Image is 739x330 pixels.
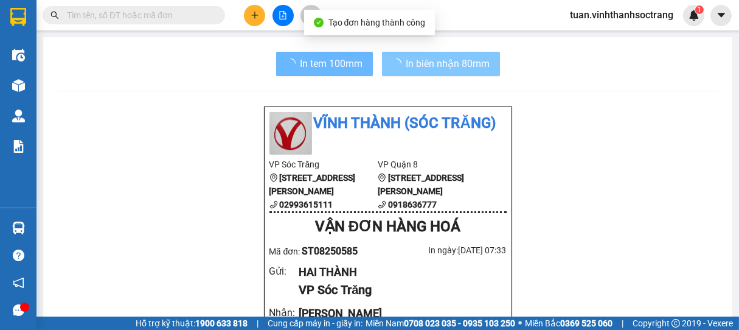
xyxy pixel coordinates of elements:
[269,173,356,196] b: [STREET_ADDRESS][PERSON_NAME]
[671,319,680,328] span: copyright
[560,318,612,328] strong: 0369 525 060
[406,56,490,71] span: In biên nhận 80mm
[388,200,437,209] b: 0918636777
[302,245,358,257] span: ST08250585
[328,18,426,27] span: Tạo đơn hàng thành công
[622,317,623,330] span: |
[12,110,25,122] img: warehouse-icon
[84,82,92,90] span: environment
[12,140,25,153] img: solution-icon
[269,305,299,320] div: Nhận :
[50,11,59,19] span: search
[6,6,176,52] li: Vĩnh Thành (Sóc Trăng)
[269,112,507,135] li: Vĩnh Thành (Sóc Trăng)
[6,66,84,79] li: VP Sóc Trăng
[10,8,26,26] img: logo-vxr
[560,7,683,23] span: tuan.vinhthanhsoctrang
[314,18,324,27] span: check-circle
[244,5,265,26] button: plus
[276,52,373,76] button: In tem 100mm
[392,58,406,68] span: loading
[13,304,24,316] span: message
[299,305,496,322] div: [PERSON_NAME]
[404,318,515,328] strong: 0708 023 035 - 0935 103 250
[689,10,699,21] img: icon-new-feature
[518,321,522,326] span: ⚪️
[269,264,299,279] div: Gửi :
[195,318,248,328] strong: 1900 633 818
[710,5,732,26] button: caret-down
[299,264,496,281] div: HAI THÀNH
[272,5,294,26] button: file-add
[299,281,496,300] div: VP Sóc Trăng
[382,52,500,76] button: In biên nhận 80mm
[13,250,24,261] span: question-circle
[716,10,727,21] span: caret-down
[12,79,25,92] img: warehouse-icon
[300,5,322,26] button: aim
[269,112,312,155] img: logo.jpg
[525,317,612,330] span: Miền Bắc
[269,216,507,239] div: VẬN ĐƠN HÀNG HOÁ
[697,5,701,14] span: 1
[6,82,15,90] span: environment
[269,244,388,259] div: Mã đơn:
[286,58,300,68] span: loading
[695,5,704,14] sup: 1
[13,277,24,289] span: notification
[67,9,210,22] input: Tìm tên, số ĐT hoặc mã đơn
[269,200,278,209] span: phone
[257,317,258,330] span: |
[279,11,287,19] span: file-add
[12,49,25,61] img: warehouse-icon
[366,317,515,330] span: Miền Nam
[12,222,25,234] img: warehouse-icon
[378,173,464,196] b: [STREET_ADDRESS][PERSON_NAME]
[268,317,363,330] span: Cung cấp máy in - giấy in:
[6,6,49,49] img: logo.jpg
[378,200,386,209] span: phone
[269,158,378,171] li: VP Sóc Trăng
[378,158,487,171] li: VP Quận 8
[136,317,248,330] span: Hỗ trợ kỹ thuật:
[388,244,507,257] div: In ngày: [DATE] 07:33
[378,174,386,182] span: environment
[300,56,363,71] span: In tem 100mm
[84,66,162,79] li: VP Quận 8
[280,200,333,209] b: 02993615111
[251,11,259,19] span: plus
[269,174,278,182] span: environment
